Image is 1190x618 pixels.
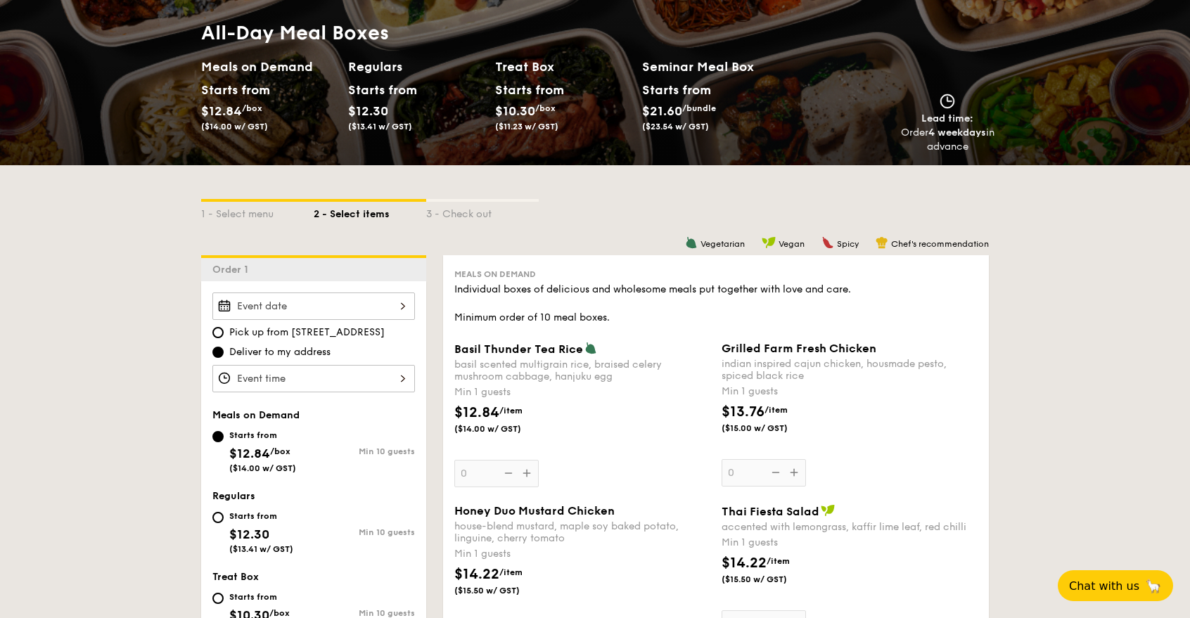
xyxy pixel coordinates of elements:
[876,236,888,249] img: icon-chef-hat.a58ddaea.svg
[642,103,682,119] span: $21.60
[229,463,296,473] span: ($14.00 w/ GST)
[584,342,597,354] img: icon-vegetarian.fe4039eb.svg
[201,122,268,131] span: ($14.00 w/ GST)
[495,57,631,77] h2: Treat Box
[201,57,337,77] h2: Meals on Demand
[682,103,716,113] span: /bundle
[495,79,558,101] div: Starts from
[212,409,300,421] span: Meals on Demand
[212,347,224,358] input: Deliver to my address
[762,236,776,249] img: icon-vegan.f8ff3823.svg
[454,283,978,325] div: Individual boxes of delicious and wholesome meals put together with love and care. Minimum order ...
[229,345,331,359] span: Deliver to my address
[722,404,764,420] span: $13.76
[212,264,254,276] span: Order 1
[212,327,224,338] input: Pick up from [STREET_ADDRESS]
[722,358,978,382] div: indian inspired cajun chicken, housmade pesto, spiced black rice
[454,504,615,517] span: Honey Duo Mustard Chicken
[535,103,556,113] span: /box
[229,510,293,522] div: Starts from
[1145,578,1162,594] span: 🦙
[921,112,973,124] span: Lead time:
[495,122,558,131] span: ($11.23 w/ GST)
[212,593,224,604] input: Starts from$10.30/box($11.23 w/ GST)Min 10 guests
[722,521,978,533] div: accented with lemongrass, kaffir lime leaf, red chilli
[201,103,242,119] span: $12.84
[891,239,989,249] span: Chef's recommendation
[201,202,314,221] div: 1 - Select menu
[454,342,583,356] span: Basil Thunder Tea Rice
[722,505,819,518] span: Thai Fiesta Salad
[454,585,550,596] span: ($15.50 w/ GST)
[314,608,415,618] div: Min 10 guests
[212,490,255,502] span: Regulars
[229,527,269,542] span: $12.30
[722,555,767,572] span: $14.22
[454,423,550,434] span: ($14.00 w/ GST)
[270,446,290,456] span: /box
[229,544,293,554] span: ($13.41 w/ GST)
[314,527,415,537] div: Min 10 guests
[700,239,745,249] span: Vegetarian
[426,202,539,221] div: 3 - Check out
[722,536,978,550] div: Min 1 guests
[212,571,259,583] span: Treat Box
[779,239,805,249] span: Vegan
[495,103,535,119] span: $10.30
[242,103,262,113] span: /box
[900,126,994,154] div: Order in advance
[937,94,958,109] img: icon-clock.2db775ea.svg
[454,404,499,421] span: $12.84
[454,547,710,561] div: Min 1 guests
[722,574,817,585] span: ($15.50 w/ GST)
[764,405,788,415] span: /item
[454,520,710,544] div: house-blend mustard, maple soy baked potato, linguine, cherry tomato
[212,292,415,320] input: Event date
[454,269,536,279] span: Meals on Demand
[314,446,415,456] div: Min 10 guests
[201,20,789,46] h1: All-Day Meal Boxes
[499,567,523,577] span: /item
[722,342,876,355] span: Grilled Farm Fresh Chicken
[821,504,835,517] img: icon-vegan.f8ff3823.svg
[821,236,834,249] img: icon-spicy.37a8142b.svg
[212,431,224,442] input: Starts from$12.84/box($14.00 w/ GST)Min 10 guests
[348,122,412,131] span: ($13.41 w/ GST)
[314,202,426,221] div: 2 - Select items
[642,122,709,131] span: ($23.54 w/ GST)
[722,385,978,399] div: Min 1 guests
[499,406,523,416] span: /item
[269,608,290,618] span: /box
[212,512,224,523] input: Starts from$12.30($13.41 w/ GST)Min 10 guests
[837,239,859,249] span: Spicy
[767,556,790,566] span: /item
[229,326,385,340] span: Pick up from [STREET_ADDRESS]
[1069,579,1139,593] span: Chat with us
[454,385,710,399] div: Min 1 guests
[1058,570,1173,601] button: Chat with us🦙
[685,236,698,249] img: icon-vegetarian.fe4039eb.svg
[229,446,270,461] span: $12.84
[722,423,817,434] span: ($15.00 w/ GST)
[348,79,411,101] div: Starts from
[229,430,296,441] div: Starts from
[348,103,388,119] span: $12.30
[454,359,710,382] div: basil scented multigrain rice, braised celery mushroom cabbage, hanjuku egg
[201,79,264,101] div: Starts from
[229,591,293,603] div: Starts from
[642,57,789,77] h2: Seminar Meal Box
[212,365,415,392] input: Event time
[348,57,484,77] h2: Regulars
[928,127,986,139] strong: 4 weekdays
[454,566,499,583] span: $14.22
[642,79,710,101] div: Starts from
